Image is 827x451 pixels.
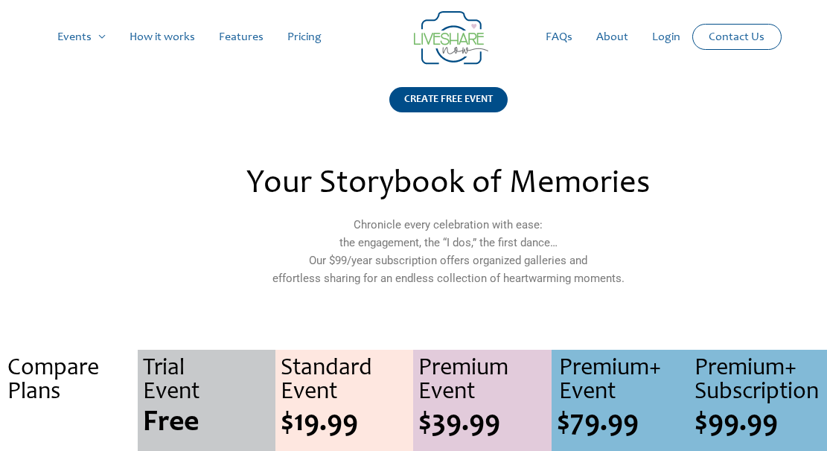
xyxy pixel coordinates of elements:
[143,409,275,438] div: Free
[66,409,73,438] span: .
[281,357,413,405] div: Standard Event
[135,168,763,201] h2: Your Storybook of Memories
[26,13,801,61] nav: Site Navigation
[534,13,584,61] a: FAQs
[45,13,118,61] a: Events
[118,13,207,61] a: How it works
[640,13,692,61] a: Login
[414,11,488,65] img: LiveShare logo - Capture & Share Event Memories
[584,13,640,61] a: About
[275,13,333,61] a: Pricing
[559,357,689,405] div: Premium+ Event
[389,87,508,131] a: CREATE FREE EVENT
[557,409,689,438] div: $79.99
[389,87,508,112] div: CREATE FREE EVENT
[143,357,275,405] div: Trial Event
[418,409,551,438] div: $39.99
[207,13,275,61] a: Features
[697,25,776,49] a: Contact Us
[281,409,413,438] div: $19.99
[135,216,763,287] p: Chronicle every celebration with ease: the engagement, the “I dos,” the first dance… Our $99/year...
[695,357,827,405] div: Premium+ Subscription
[695,409,827,438] div: $99.99
[7,357,138,405] div: Compare Plans
[418,357,551,405] div: Premium Event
